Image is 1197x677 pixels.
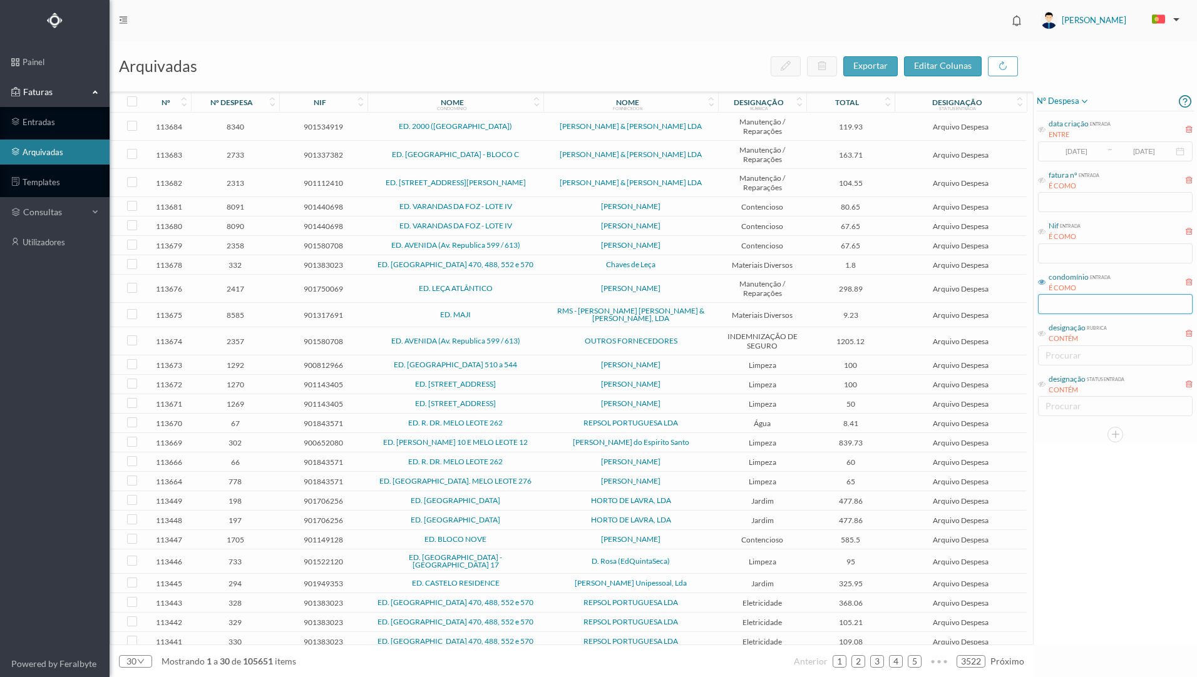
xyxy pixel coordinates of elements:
[150,360,188,370] span: 113673
[408,457,503,466] a: ED. R. DR. MELO LEOTE 262
[898,535,1024,544] span: Arquivo Despesa
[809,438,891,447] span: 839.73
[1040,12,1057,29] img: user_titan3.af2715ee.jpg
[282,496,364,506] span: 901706256
[437,106,467,111] div: condomínio
[898,310,1024,320] span: Arquivo Despesa
[898,477,1024,486] span: Arquivo Despesa
[898,457,1024,467] span: Arquivo Despesa
[1049,118,1089,130] div: data criação
[601,399,660,408] a: [PERSON_NAME]
[1142,10,1184,30] button: PT
[411,515,500,524] a: ED. [GEOGRAPHIC_DATA]
[282,598,364,608] span: 901383023
[399,121,512,131] a: ED. 2000 ([GEOGRAPHIC_DATA])
[275,656,296,666] span: items
[150,221,188,231] span: 113680
[601,201,660,211] a: [PERSON_NAME]
[734,98,784,107] div: designação
[205,656,213,666] span: 1
[721,202,803,211] span: Contencioso
[150,337,188,346] span: 113674
[1179,91,1191,111] i: icon: question-circle-o
[809,122,891,131] span: 119.93
[150,477,188,486] span: 113664
[898,337,1024,346] span: Arquivo Despesa
[194,380,276,389] span: 1270
[794,656,828,666] span: anterior
[1049,385,1124,395] div: CONTÉM
[1049,220,1059,232] div: Nif
[890,652,902,671] a: 4
[282,360,364,370] span: 900812966
[378,636,533,646] a: ED. [GEOGRAPHIC_DATA] 470, 488, 552 e 570
[150,150,188,160] span: 113683
[721,496,803,506] span: Jardim
[150,516,188,525] span: 113448
[282,618,364,627] span: 901383023
[809,535,891,544] span: 585.5
[282,637,364,646] span: 901383023
[282,337,364,346] span: 901580708
[412,578,500,588] a: ED. CASTELO RESIDENCE
[162,656,205,666] span: mostrando
[809,221,891,231] span: 67.65
[835,98,859,107] div: total
[194,618,276,627] span: 329
[20,86,89,98] span: Faturas
[150,419,188,428] span: 113670
[150,399,188,409] span: 113671
[194,516,276,525] span: 197
[721,221,803,231] span: Contencioso
[721,598,803,608] span: Eletricidade
[721,360,803,370] span: Limpeza
[150,618,188,627] span: 113442
[194,221,276,231] span: 8090
[591,496,671,505] a: HORTO DE LAVRA, LDA
[47,13,63,28] img: Logo
[150,178,188,188] span: 113682
[282,150,364,160] span: 901337382
[419,283,493,293] a: ED. LEÇA ATLÂNTICO
[721,332,803,350] span: INDEMNIZAÇÃO DE SEGURO
[194,637,276,646] span: 330
[282,457,364,467] span: 901843571
[23,206,86,218] span: consultas
[150,598,188,608] span: 113443
[809,496,891,506] span: 477.86
[853,60,888,71] span: exportar
[399,201,512,211] a: ED. VARANDAS DA FOZ - LOTE IV
[721,260,803,270] span: Materiais Diversos
[415,379,496,389] a: ED. [STREET_ADDRESS]
[282,310,364,320] span: 901317691
[194,438,276,447] span: 302
[721,419,803,428] span: Água
[889,655,903,668] li: 4
[314,98,326,107] div: nif
[194,337,276,346] span: 2357
[809,399,891,409] span: 50
[809,419,891,428] span: 8.41
[809,202,891,211] span: 80.65
[898,284,1024,293] span: Arquivo Despesa
[809,310,891,320] span: 9.23
[150,122,188,131] span: 113684
[1009,13,1025,29] i: icon: bell
[282,535,364,544] span: 901149128
[898,122,1024,131] span: Arquivo Despesa
[194,284,276,293] span: 2417
[575,578,687,588] a: [PERSON_NAME] Unipessoal, Lda
[282,241,364,250] span: 901580708
[592,556,670,566] a: D. Rosa (EdQuintaSeca)
[150,284,188,293] span: 113676
[573,437,689,447] a: [PERSON_NAME] do Espirito Santo
[440,310,471,319] a: ED. MAJI
[721,145,803,164] span: Manutenção / Reparações
[809,557,891,566] span: 95
[583,418,678,427] a: REPSOL PORTUGUESA LDA
[162,98,170,107] div: nº
[721,516,803,525] span: Jardim
[150,637,188,646] span: 113441
[750,106,768,111] div: rubrica
[809,360,891,370] span: 100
